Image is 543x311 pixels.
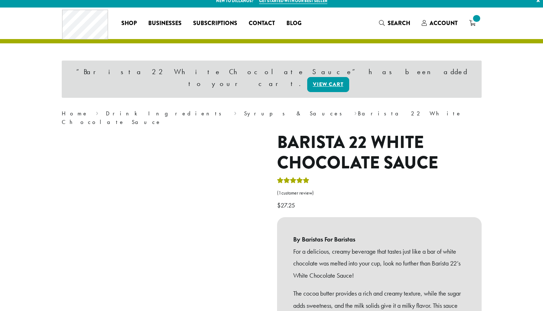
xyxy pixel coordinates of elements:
[373,17,416,29] a: Search
[62,109,482,126] nav: Breadcrumb
[244,110,347,117] a: Syrups & Sauces
[249,19,275,28] span: Contact
[277,132,482,173] h1: Barista 22 White Chocolate Sauce
[116,18,142,29] a: Shop
[96,107,98,118] span: ›
[106,110,226,117] a: Drink Ingredients
[278,190,281,196] span: 1
[354,107,357,118] span: ›
[277,201,297,209] bdi: 27.25
[62,110,88,117] a: Home
[286,19,301,28] span: Blog
[193,19,237,28] span: Subscriptions
[293,233,465,245] b: By Baristas For Baristas
[388,19,410,27] span: Search
[148,19,182,28] span: Businesses
[277,176,309,187] div: Rated 5.00 out of 5
[293,245,465,282] p: For a delicious, creamy beverage that tastes just like a bar of white chocolate was melted into y...
[307,77,349,92] a: View cart
[234,107,237,118] span: ›
[62,61,482,98] div: “Barista 22 White Chocolate Sauce” has been added to your cart.
[277,190,482,197] a: (1customer review)
[277,201,281,209] span: $
[430,19,458,27] span: Account
[121,19,137,28] span: Shop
